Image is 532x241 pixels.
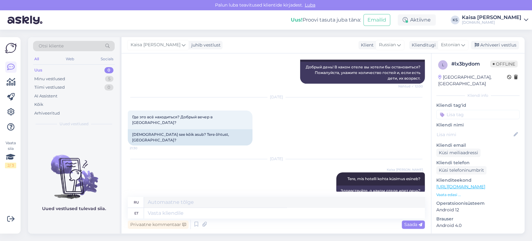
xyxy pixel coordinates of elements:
[291,16,361,24] div: Proovi tasuta juba täna:
[189,42,221,48] div: juhib vestlust
[490,61,518,67] span: Offline
[34,84,65,91] div: Tiimi vestlused
[404,222,422,227] span: Saada
[104,67,113,73] div: 0
[436,160,520,166] p: Kliendi telefon
[398,14,436,26] div: Aktiivne
[42,205,106,212] p: Uued vestlused tulevad siia.
[5,140,16,168] div: Vaata siia
[33,55,40,63] div: All
[300,62,425,84] div: Добрый день! В каком отеле вы хотели бы остановиться? Пожалуйста, укажите количество гостей и, ес...
[471,41,519,49] div: Arhiveeri vestlus
[34,76,65,82] div: Minu vestlused
[462,20,521,25] div: [DOMAIN_NAME]
[462,15,528,25] a: Kaisa [PERSON_NAME][DOMAIN_NAME]
[128,129,252,145] div: [DEMOGRAPHIC_DATA] see kõik asub? Tere õhtust, [GEOGRAPHIC_DATA]?
[436,166,486,175] div: Küsi telefoninumbrit
[437,131,512,138] input: Lisa nimi
[462,15,521,20] div: Kaisa [PERSON_NAME]
[436,142,520,149] p: Kliendi email
[387,167,423,172] span: Kaisa [PERSON_NAME]
[336,185,425,196] div: Здравствуйте, о каком отеле идет речь?
[436,216,520,222] p: Brauser
[303,2,317,8] span: Luba
[34,67,42,73] div: Uus
[128,220,189,229] div: Privaatne kommentaar
[436,122,520,128] p: Kliendi nimi
[104,84,113,91] div: 0
[5,163,16,168] div: 2 / 3
[99,55,115,63] div: Socials
[441,42,460,48] span: Estonian
[451,16,459,24] div: KS
[436,102,520,109] p: Kliendi tag'id
[363,14,390,26] button: Emailid
[34,110,60,116] div: Arhiveeritud
[5,42,17,54] img: Askly Logo
[28,144,120,200] img: No chats
[436,184,485,189] a: [URL][DOMAIN_NAME]
[436,177,520,184] p: Klienditeekond
[132,115,213,125] span: Где это всё находиться? Добрый вечер в [GEOGRAPHIC_DATA]?
[436,207,520,213] p: Android 12
[134,208,138,219] div: et
[409,42,436,48] div: Klienditugi
[438,74,507,87] div: [GEOGRAPHIC_DATA], [GEOGRAPHIC_DATA]
[436,222,520,229] p: Android 4.0
[34,101,43,108] div: Kõik
[60,121,89,127] span: Uued vestlused
[131,42,180,48] span: Kaisa [PERSON_NAME]
[291,17,303,23] b: Uus!
[105,76,113,82] div: 5
[128,156,425,162] div: [DATE]
[436,110,520,119] input: Lisa tag
[398,84,423,89] span: Nähtud ✓ 12:00
[65,55,75,63] div: Web
[347,176,420,181] span: Tere, mis hotelli kohta küsimus esineb?
[436,93,520,98] div: Kliendi info
[358,42,374,48] div: Klient
[436,200,520,207] p: Operatsioonisüsteem
[130,146,153,150] span: 21:30
[436,149,481,157] div: Küsi meiliaadressi
[379,42,396,48] span: Russian
[451,60,490,68] div: # lx3bydom
[134,197,139,208] div: ru
[442,62,444,67] span: l
[39,43,64,49] span: Otsi kliente
[34,93,57,99] div: AI Assistent
[128,94,425,100] div: [DATE]
[436,192,520,198] p: Vaata edasi ...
